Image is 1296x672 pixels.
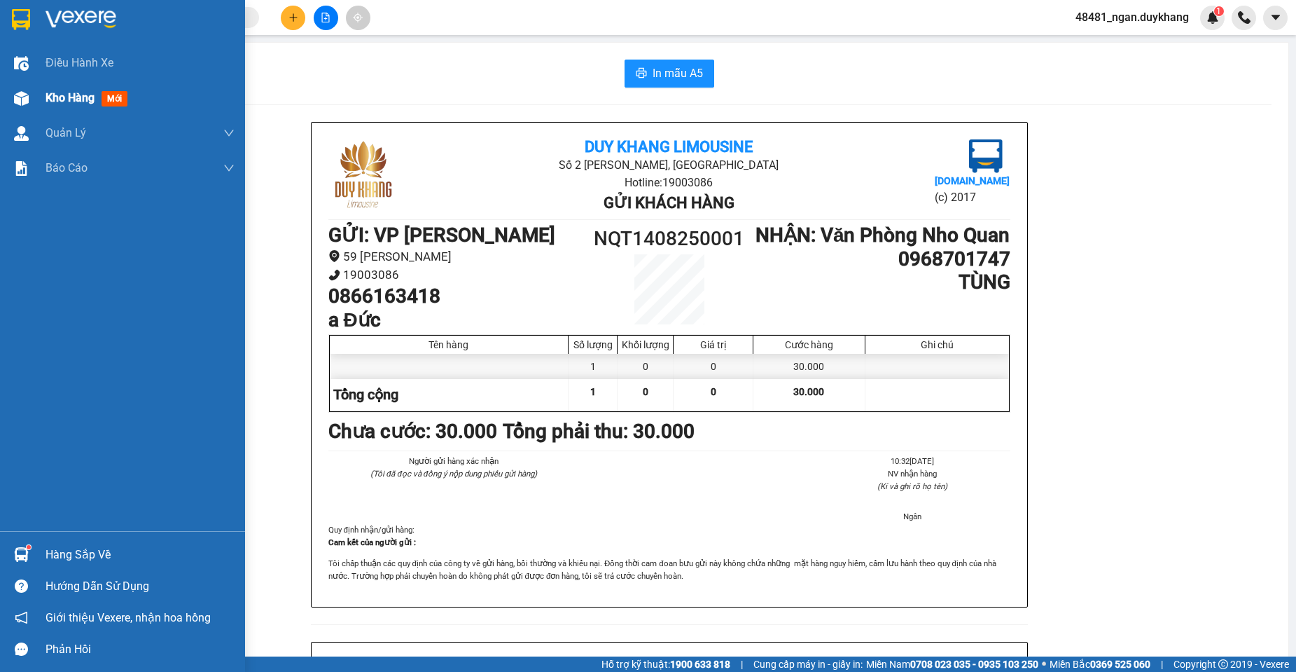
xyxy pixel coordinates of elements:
li: Ngân [814,510,1010,523]
h1: TÙNG [754,270,1010,294]
img: icon-new-feature [1206,11,1219,24]
div: Quy định nhận/gửi hàng : [328,523,1010,582]
span: copyright [1218,659,1228,669]
li: 19003086 [328,266,584,284]
span: aim [353,13,363,22]
span: Tổng cộng [333,386,398,403]
strong: 0369 525 060 [1090,659,1150,670]
b: GỬI : VP [PERSON_NAME] [328,224,555,247]
span: Điều hành xe [46,54,113,71]
span: 0 [643,386,648,397]
span: | [741,657,743,672]
span: Hỗ trợ kỹ thuật: [601,657,730,672]
span: Kho hàng [46,91,95,104]
li: (c) 2017 [935,188,1010,206]
b: Gửi khách hàng [132,72,263,90]
span: question-circle [15,580,28,593]
div: Cước hàng [757,339,860,350]
sup: 1 [1214,6,1224,16]
img: warehouse-icon [14,126,29,141]
strong: 0708 023 035 - 0935 103 250 [910,659,1038,670]
b: Duy Khang Limousine [113,16,281,34]
b: GỬI : VP [PERSON_NAME] [18,102,152,172]
span: Miền Bắc [1050,657,1150,672]
span: 48481_ngan.duykhang [1064,8,1200,26]
span: down [223,163,235,174]
span: printer [636,67,647,81]
span: | [1161,657,1163,672]
i: (Kí và ghi rõ họ tên) [877,481,947,491]
li: Người gửi hàng xác nhận [356,455,552,467]
span: phone [328,269,340,281]
div: Phản hồi [46,639,235,660]
li: Hotline: 19003086 [442,174,896,191]
b: Duy Khang Limousine [585,138,753,156]
img: logo.jpg [328,139,398,210]
span: down [223,128,235,139]
span: Báo cáo [46,159,88,177]
span: ⚪️ [1042,661,1046,667]
img: solution-icon [14,161,29,176]
p: Tôi chấp thuận các quy định của công ty về gửi hàng, bồi thường và khiếu nại. Đồng thời cam đoan ... [328,557,1010,582]
div: 30.000 [753,354,865,379]
div: Tên hàng [333,339,565,350]
span: 1 [590,386,596,397]
span: Quản Lý [46,124,86,142]
span: 0 [711,386,716,397]
b: NHẬN : Văn Phòng Nho Quan [755,224,1010,247]
div: Khối lượng [621,339,669,350]
h1: a Đức [328,308,584,332]
span: message [15,643,28,656]
div: Hướng dẫn sử dụng [46,576,235,597]
img: logo-vxr [12,9,30,30]
span: In mẫu A5 [653,64,703,82]
span: plus [288,13,298,22]
button: file-add [314,6,338,30]
img: warehouse-icon [14,91,29,106]
h1: 0866163418 [328,284,584,308]
li: 10:32[DATE] [814,455,1010,467]
img: logo.jpg [969,139,1003,173]
li: Số 2 [PERSON_NAME], [GEOGRAPHIC_DATA] [78,34,318,52]
sup: 1 [27,545,31,549]
div: 0 [674,354,753,379]
b: Tổng phải thu: 30.000 [503,420,695,443]
div: 1 [569,354,618,379]
b: [DOMAIN_NAME] [935,175,1010,186]
span: 30.000 [793,386,824,397]
li: 59 [PERSON_NAME] [328,247,584,266]
span: 1 [1216,6,1221,16]
li: NV nhận hàng [814,467,1010,480]
span: file-add [321,13,330,22]
i: (Tôi đã đọc và đồng ý nộp dung phiếu gửi hàng) [370,469,537,479]
span: Miền Nam [866,657,1038,672]
b: Chưa cước : 30.000 [328,420,497,443]
img: logo.jpg [18,18,88,88]
li: Hotline: 19003086 [78,52,318,69]
button: printerIn mẫu A5 [625,60,714,88]
span: caret-down [1269,11,1282,24]
img: warehouse-icon [14,56,29,71]
li: Số 2 [PERSON_NAME], [GEOGRAPHIC_DATA] [442,156,896,174]
div: Ghi chú [869,339,1005,350]
img: phone-icon [1238,11,1250,24]
span: Cung cấp máy in - giấy in: [753,657,863,672]
button: aim [346,6,370,30]
h1: NQT1408250001 [153,102,243,132]
div: 0 [618,354,674,379]
b: Gửi khách hàng [604,194,734,212]
strong: 1900 633 818 [670,659,730,670]
h1: NQT1408250001 [584,224,755,254]
span: Giới thiệu Vexere, nhận hoa hồng [46,609,211,626]
h1: 0968701747 [754,247,1010,271]
span: mới [102,91,127,107]
img: warehouse-icon [14,547,29,562]
div: Giá trị [677,339,749,350]
span: environment [328,250,340,262]
strong: Cam kết của người gửi : [328,537,416,547]
div: Hàng sắp về [46,544,235,565]
button: caret-down [1263,6,1288,30]
div: Số lượng [572,339,613,350]
span: notification [15,611,28,624]
button: plus [281,6,305,30]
